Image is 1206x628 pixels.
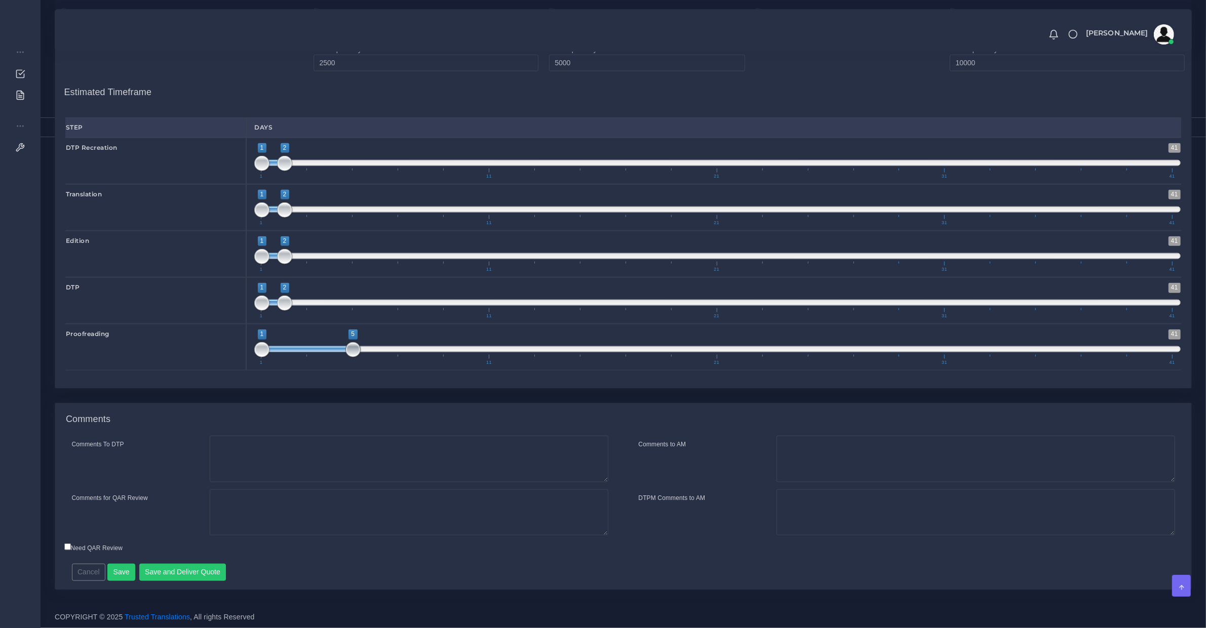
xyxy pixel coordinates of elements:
[1169,143,1181,153] span: 41
[66,123,83,131] strong: Step
[712,174,721,179] span: 21
[712,221,721,225] span: 21
[72,564,106,581] button: Cancel
[190,612,254,622] span: , All rights Reserved
[72,440,124,449] label: Comments To DTP
[258,283,266,292] span: 1
[1081,24,1178,45] a: [PERSON_NAME]avatar
[258,314,264,318] span: 1
[66,144,118,151] strong: DTP Recreation
[281,236,289,246] span: 2
[281,143,289,153] span: 2
[348,329,357,339] span: 5
[258,190,266,199] span: 1
[1169,190,1181,199] span: 41
[940,360,949,365] span: 31
[1169,329,1181,339] span: 41
[66,190,102,198] strong: Translation
[254,123,273,131] strong: Days
[1168,314,1177,318] span: 41
[485,267,493,272] span: 11
[258,174,264,179] span: 1
[72,568,106,576] a: Cancel
[639,493,706,503] label: DTPM Comments to AM
[55,612,255,622] span: COPYRIGHT © 2025
[940,267,949,272] span: 31
[940,314,949,318] span: 31
[107,564,135,581] button: Save
[712,314,721,318] span: 21
[72,493,148,503] label: Comments for QAR Review
[940,221,949,225] span: 31
[1154,24,1174,45] img: avatar
[64,77,1183,98] h4: Estimated Timeframe
[258,236,266,246] span: 1
[1168,267,1177,272] span: 41
[1168,174,1177,179] span: 41
[258,360,264,365] span: 1
[485,360,493,365] span: 11
[125,613,190,621] a: Trusted Translations
[281,283,289,292] span: 2
[485,221,493,225] span: 11
[639,440,686,449] label: Comments to AM
[66,414,110,425] h4: Comments
[64,543,123,553] label: Need QAR Review
[712,267,721,272] span: 21
[485,174,493,179] span: 11
[66,330,109,338] strong: Proofreading
[940,174,949,179] span: 31
[66,283,80,291] strong: DTP
[1168,360,1177,365] span: 41
[485,314,493,318] span: 11
[258,267,264,272] span: 1
[64,543,71,550] input: Need QAR Review
[1169,236,1181,246] span: 41
[281,190,289,199] span: 2
[258,221,264,225] span: 1
[258,329,266,339] span: 1
[712,360,721,365] span: 21
[1169,283,1181,292] span: 41
[66,237,90,244] strong: Edition
[258,143,266,153] span: 1
[139,564,226,581] button: Save and Deliver Quote
[1168,221,1177,225] span: 41
[1086,29,1148,36] span: [PERSON_NAME]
